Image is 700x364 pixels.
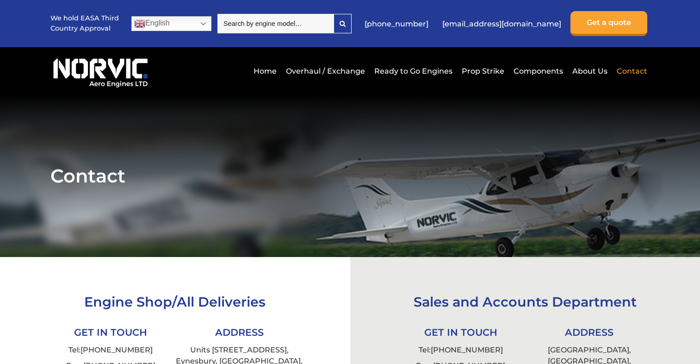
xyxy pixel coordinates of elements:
[217,14,334,33] input: Search by engine model…
[396,342,525,358] li: Tel:
[525,323,654,342] li: ADDRESS
[372,60,455,82] a: Ready to Go Engines
[47,294,304,310] h3: Engine Shop/All Deliveries
[81,345,153,354] a: [PHONE_NUMBER]
[50,164,650,187] h1: Contact
[431,345,503,354] a: [PHONE_NUMBER]
[47,342,175,358] li: Tel:
[360,13,433,35] a: [PHONE_NUMBER]
[284,60,367,82] a: Overhaul / Exchange
[131,16,211,31] a: English
[570,11,647,36] a: Get a quote
[396,323,525,342] li: GET IN TOUCH
[511,60,565,82] a: Components
[251,60,279,82] a: Home
[50,13,120,33] p: We hold EASA Third Country Approval
[438,13,566,35] a: [EMAIL_ADDRESS][DOMAIN_NAME]
[459,60,507,82] a: Prop Strike
[570,60,610,82] a: About Us
[134,18,145,29] img: en
[614,60,647,82] a: Contact
[47,323,175,342] li: GET IN TOUCH
[175,323,304,342] li: ADDRESS
[50,54,150,88] img: Norvic Aero Engines logo
[396,294,653,310] h3: Sales and Accounts Department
